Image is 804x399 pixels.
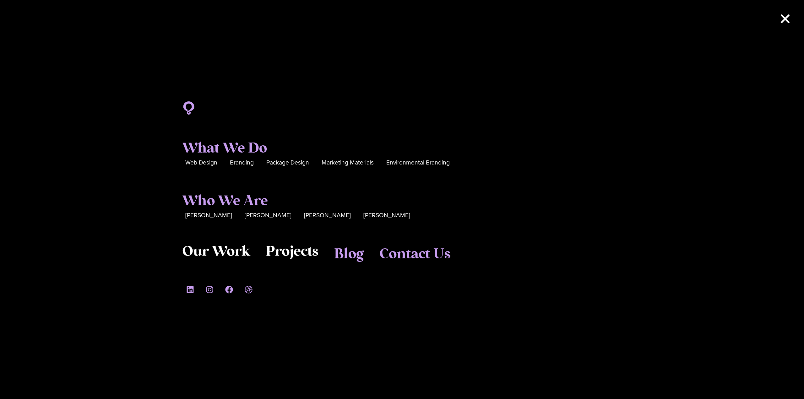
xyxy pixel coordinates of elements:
a: Contact Us [379,246,451,263]
a: Our Work [182,243,250,260]
a: [PERSON_NAME] [304,211,351,220]
a: [PERSON_NAME] [185,211,232,220]
a: Branding [230,158,254,168]
a: Close [779,13,791,25]
a: Projects [266,243,318,260]
a: Package Design [266,158,309,168]
a: What We Do [182,140,267,157]
a: [PERSON_NAME] [363,211,410,220]
a: Marketing Materials [322,158,374,168]
a: Who We Are [182,193,268,210]
a: Environmental Branding [386,158,450,168]
a: Web Design [185,158,217,168]
a: Blog [334,246,364,263]
a: [PERSON_NAME] [245,211,291,220]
